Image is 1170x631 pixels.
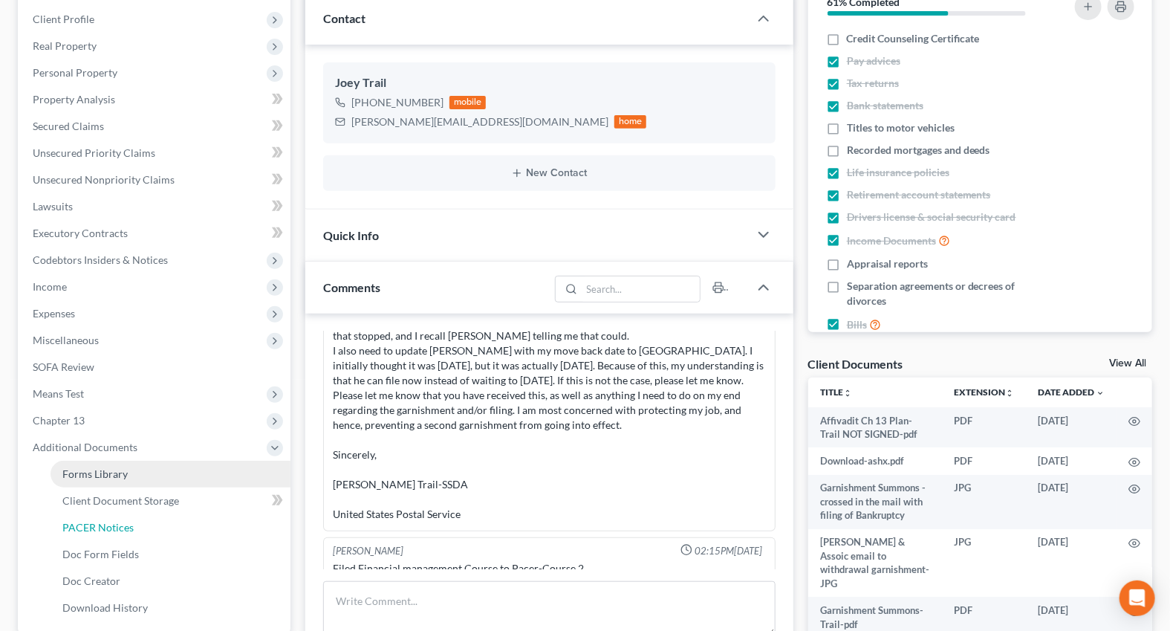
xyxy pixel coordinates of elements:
td: [DATE] [1026,529,1117,598]
a: Lawsuits [21,193,290,220]
span: Bills [847,317,867,332]
span: Quick Info [323,228,379,242]
span: Credit Counseling Certificate [847,31,980,46]
td: Affivadit Ch 13 Plan-Trail NOT SIGNED-pdf [808,407,942,448]
span: Unsecured Priority Claims [33,146,155,159]
td: PDF [942,447,1026,474]
td: JPG [942,475,1026,529]
div: [PHONE_NUMBER] [351,95,443,110]
a: Doc Form Fields [51,541,290,568]
span: Appraisal reports [847,256,928,271]
span: Chapter 13 [33,414,85,427]
div: Joey Trail [335,74,764,92]
div: home [614,115,647,129]
td: Garnishment Summons - crossed in the mail with filing of Bankruptcy [808,475,942,529]
div: mobile [449,96,487,109]
td: JPG [942,529,1026,598]
a: View All [1109,358,1146,369]
a: SOFA Review [21,354,290,381]
span: Executory Contracts [33,227,128,239]
a: Forms Library [51,461,290,488]
span: Miscellaneous [33,334,99,346]
span: Comments [323,280,380,294]
span: Separation agreements or decrees of divorces [847,279,1054,308]
span: Pay advices [847,54,900,68]
a: Property Analysis [21,86,290,113]
span: Personal Property [33,66,117,79]
a: Client Document Storage [51,488,290,514]
span: Property Analysis [33,93,115,106]
a: Download History [51,595,290,621]
span: PACER Notices [62,521,134,534]
span: Codebtors Insiders & Notices [33,253,168,266]
i: unfold_more [1005,389,1014,398]
a: Date Added expand_more [1038,386,1105,398]
div: Filed Financial management Course to Pacer-Course 2 [333,561,766,576]
span: Contact [323,11,365,25]
span: Client Document Storage [62,494,179,507]
td: [PERSON_NAME] & Assoic email to withdrawal garnishment-JPG [808,529,942,598]
a: Executory Contracts [21,220,290,247]
span: Income [33,280,67,293]
div: [PERSON_NAME][EMAIL_ADDRESS][DOMAIN_NAME] [351,114,608,129]
a: Secured Claims [21,113,290,140]
i: expand_more [1096,389,1105,398]
div: [PERSON_NAME] [333,544,403,558]
span: Secured Claims [33,120,104,132]
td: [DATE] [1026,475,1117,529]
a: Unsecured Nonpriority Claims [21,166,290,193]
div: Open Intercom Messenger [1119,580,1155,616]
span: Recorded mortgages and deeds [847,143,990,158]
span: Titles to motor vehicles [847,120,955,135]
span: Doc Creator [62,575,120,587]
span: Unsecured Nonpriority Claims [33,173,175,186]
button: New Contact [335,167,764,179]
div: Client Documents [808,356,903,372]
a: Titleunfold_more [820,386,852,398]
span: Means Test [33,387,84,400]
span: Forms Library [62,467,128,480]
span: Lawsuits [33,200,73,213]
span: Bank statements [847,98,923,113]
a: Unsecured Priority Claims [21,140,290,166]
span: Real Property [33,39,97,52]
span: Retirement account statements [847,187,991,202]
td: [DATE] [1026,447,1117,474]
span: 02:15PM[DATE] [695,544,763,558]
td: PDF [942,407,1026,448]
i: unfold_more [843,389,852,398]
span: Additional Documents [33,441,137,453]
span: Drivers license & social security card [847,210,1016,224]
span: Income Documents [847,233,936,248]
div: Good morning Ms. [PERSON_NAME], [PERSON_NAME] said to inform him if a wage garnishment started, a... [333,269,766,522]
span: Life insurance policies [847,165,949,180]
td: [DATE] [1026,407,1117,448]
a: Extensionunfold_more [954,386,1014,398]
td: Download-ashx.pdf [808,447,942,474]
a: PACER Notices [51,514,290,541]
span: Download History [62,601,148,614]
span: Doc Form Fields [62,548,139,560]
span: Expenses [33,307,75,320]
span: SOFA Review [33,360,94,373]
input: Search... [582,276,700,302]
span: Tax returns [847,76,899,91]
span: Client Profile [33,13,94,25]
a: Doc Creator [51,568,290,595]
